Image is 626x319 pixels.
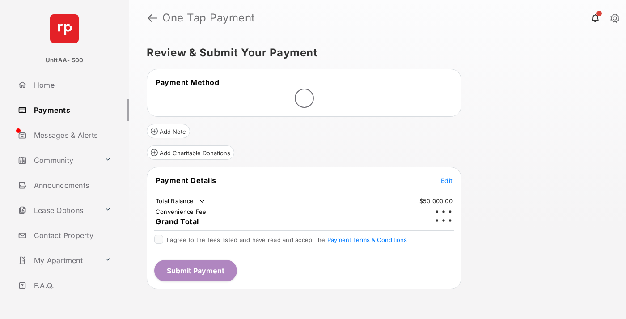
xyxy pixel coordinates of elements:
[156,176,216,185] span: Payment Details
[14,99,129,121] a: Payments
[156,217,199,226] span: Grand Total
[167,236,407,243] span: I agree to the fees listed and have read and accept the
[419,197,453,205] td: $50,000.00
[14,200,101,221] a: Lease Options
[14,149,101,171] a: Community
[50,14,79,43] img: svg+xml;base64,PHN2ZyB4bWxucz0iaHR0cDovL3d3dy53My5vcmcvMjAwMC9zdmciIHdpZHRoPSI2NCIgaGVpZ2h0PSI2NC...
[14,174,129,196] a: Announcements
[46,56,84,65] p: UnitAA- 500
[147,124,190,138] button: Add Note
[14,275,129,296] a: F.A.Q.
[156,78,219,87] span: Payment Method
[441,176,453,185] button: Edit
[441,177,453,184] span: Edit
[14,74,129,96] a: Home
[154,260,237,281] button: Submit Payment
[147,47,601,58] h5: Review & Submit Your Payment
[147,145,234,160] button: Add Charitable Donations
[155,208,207,216] td: Convenience Fee
[327,236,407,243] button: I agree to the fees listed and have read and accept the
[14,124,129,146] a: Messages & Alerts
[155,197,207,206] td: Total Balance
[14,225,129,246] a: Contact Property
[14,250,101,271] a: My Apartment
[162,13,255,23] strong: One Tap Payment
